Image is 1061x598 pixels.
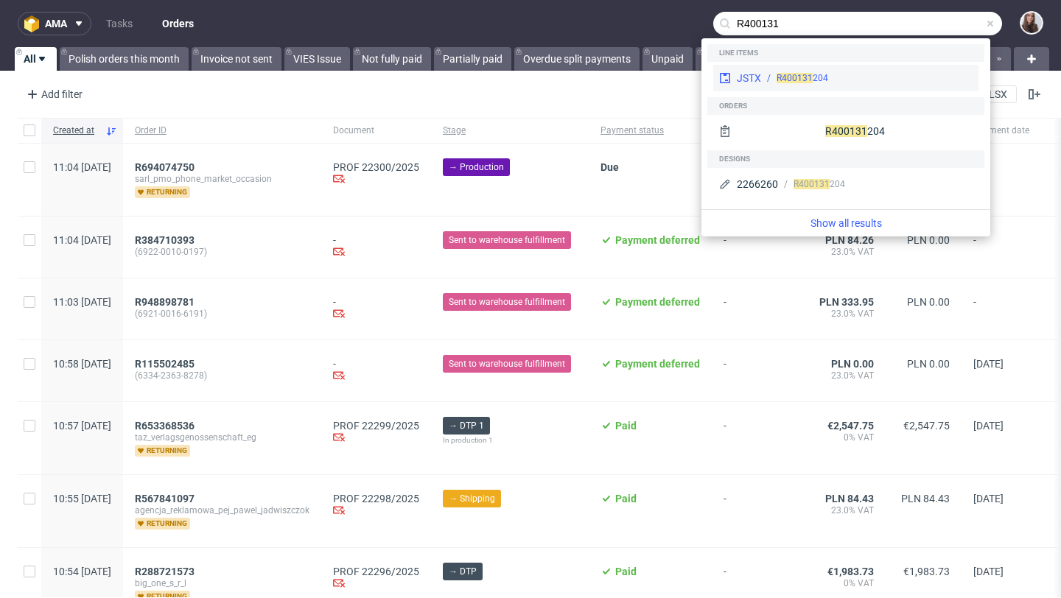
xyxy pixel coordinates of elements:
div: JSTX [737,71,761,85]
a: Tasks [97,12,141,35]
a: Unpaid [642,47,693,71]
span: PLN 0.00 [907,358,950,370]
span: 10:58 [DATE] [53,358,111,370]
span: R400131 [777,73,813,83]
span: 10:54 [DATE] [53,566,111,577]
span: - [724,493,796,530]
a: VIES Issue [284,47,350,71]
a: R115502485 [135,358,197,370]
span: - [724,358,796,384]
span: - [724,420,796,457]
a: R948898781 [135,296,197,308]
a: Polish orders this month [60,47,189,71]
span: big_one_s_r_l [135,577,309,589]
span: PLN 333.95 [819,296,874,308]
a: Partially paid [434,47,511,71]
span: (6921-0016-6191) [135,308,309,320]
span: R694074750 [135,161,195,173]
a: Invoice not sent [192,47,281,71]
div: - [333,296,419,322]
span: → Production [449,161,504,174]
div: 204 [825,124,885,138]
span: 23.0% VAT [819,246,874,258]
span: Sent to warehouse fulfillment [449,295,565,309]
span: Sent to warehouse fulfillment [449,233,565,247]
img: logo [24,15,45,32]
a: Show all results [707,216,984,231]
span: returning [135,518,190,530]
span: R384710393 [135,234,195,246]
span: - [973,234,1029,260]
span: taz_verlagsgenossenschaft_eg [135,432,309,443]
span: PLN 84.43 [825,493,874,504]
span: R400131 [794,179,830,189]
a: R653368536 [135,420,197,432]
a: PROF 22299/2025 [333,420,419,432]
span: → DTP 1 [449,419,484,432]
span: 10:55 [DATE] [53,493,111,504]
span: 10:57 [DATE] [53,420,111,432]
div: 204 [777,71,828,85]
button: ama [18,12,91,35]
span: Due [600,161,619,173]
span: ama [45,18,67,29]
span: sarl_pmo_phone_market_occasion [135,173,309,185]
span: Document [333,124,419,137]
span: €1,983.73 [903,566,950,577]
span: Paid [615,420,637,432]
span: 23.0% VAT [819,504,874,516]
span: → DTP [449,565,477,578]
span: Payment date [973,124,1029,137]
span: 11:03 [DATE] [53,296,111,308]
div: Designs [707,150,984,168]
span: [DATE] [973,420,1004,432]
div: - [333,234,419,260]
div: 2266260 [737,177,778,191]
a: Orders [153,12,203,35]
span: Payment deferred [615,234,700,246]
span: 11:04 [DATE] [53,234,111,246]
span: - [973,161,1029,198]
a: All [15,47,57,71]
span: Order ID [135,124,309,137]
a: PROF 22296/2025 [333,566,419,577]
span: R288721573 [135,566,195,577]
span: - [973,296,1029,322]
span: [DATE] [973,493,1004,504]
img: Sandra Beśka [1021,13,1042,33]
span: 23.0% VAT [819,370,874,381]
span: agencja_reklamowa_pej_pawel_jadwiszczok [135,504,309,516]
a: Paid [696,47,734,71]
span: R653368536 [135,420,195,432]
span: Sent to warehouse fulfillment [449,357,565,370]
span: 0% VAT [819,577,874,589]
span: → Shipping [449,492,495,505]
a: R384710393 [135,234,197,246]
span: - [724,234,796,260]
span: R567841097 [135,493,195,504]
a: R567841097 [135,493,197,504]
div: Orders [707,97,984,115]
span: 0% VAT [819,432,874,443]
a: PROF 22298/2025 [333,493,419,504]
a: PROF 22300/2025 [333,161,419,173]
div: Line items [707,44,984,62]
span: R948898781 [135,296,195,308]
span: (6334-2363-8278) [135,370,309,381]
span: Stage [443,124,577,137]
a: Overdue split payments [514,47,640,71]
span: PLN 0.00 [907,234,950,246]
span: 11:04 [DATE] [53,161,111,173]
span: €2,547.75 [827,420,874,432]
a: R694074750 [135,161,197,173]
span: Payment deferred [615,358,700,370]
span: R115502485 [135,358,195,370]
span: - [724,296,796,322]
span: PLN 84.43 [901,493,950,504]
span: Payment deferred [615,296,700,308]
span: [DATE] [973,566,1004,577]
span: [DATE] [973,358,1004,370]
span: PLN 0.00 [907,296,950,308]
span: returning [135,445,190,457]
span: PLN 0.00 [831,358,874,370]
